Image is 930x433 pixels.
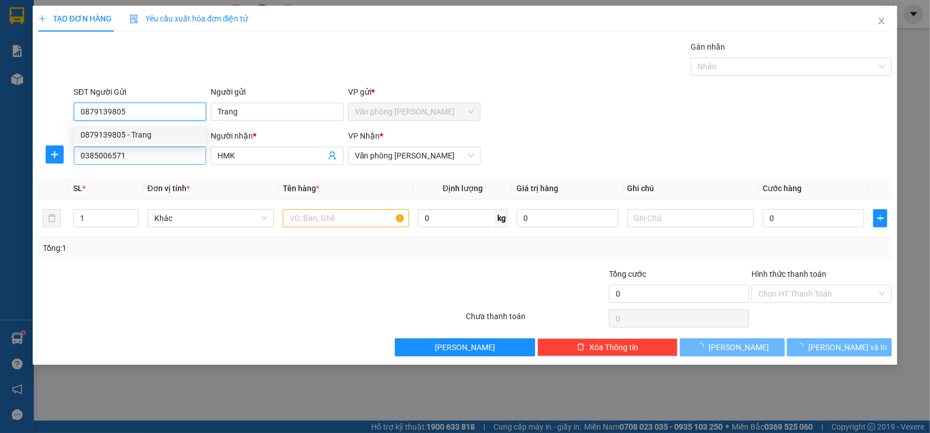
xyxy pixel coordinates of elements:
[283,184,319,193] span: Tên hàng
[517,184,558,193] span: Giá trị hàng
[609,269,646,279] span: Tổng cước
[130,14,248,23] span: Yêu cầu xuất hóa đơn điện tử
[154,210,267,227] span: Khác
[211,130,343,142] div: Người nhận
[43,209,61,227] button: delete
[355,103,474,120] span: Văn phòng Cao Thắng
[46,150,63,159] span: plus
[38,14,112,23] span: TẠO ĐƠN HÀNG
[696,343,709,351] span: loading
[130,15,139,24] img: icon
[43,242,359,254] div: Tổng: 1
[46,145,64,164] button: plus
[148,184,190,193] span: Đơn vị tính
[751,269,826,279] label: Hình thức thanh toán
[395,338,535,356] button: [PERSON_NAME]
[355,147,474,164] span: Văn phòng Vũ Linh
[283,209,409,227] input: VD: Bàn, Ghế
[623,178,758,200] th: Ghi chú
[328,151,337,160] span: user-add
[808,341,887,354] span: [PERSON_NAME] và In
[537,338,678,356] button: deleteXóa Thông tin
[5,25,215,82] li: E11, Đường số 8, Khu dân cư Nông [GEOGRAPHIC_DATA], Kv.[GEOGRAPHIC_DATA], [GEOGRAPHIC_DATA]
[589,341,638,354] span: Xóa Thông tin
[691,42,725,51] label: Gán nhãn
[796,343,808,351] span: loading
[873,209,887,227] button: plus
[517,209,618,227] input: 0
[577,343,585,352] span: delete
[874,214,887,223] span: plus
[73,184,82,193] span: SL
[65,27,74,36] span: environment
[877,16,886,25] span: close
[866,6,897,37] button: Close
[628,209,754,227] input: Ghi Chú
[5,83,14,92] span: phone
[465,310,607,330] div: Chưa thanh toán
[74,86,206,98] div: SĐT Người Gửi
[348,131,380,140] span: VP Nhận
[763,184,802,193] span: Cước hàng
[496,209,508,227] span: kg
[38,15,46,23] span: plus
[211,86,343,98] div: Người gửi
[443,184,483,193] span: Định lượng
[348,86,480,98] div: VP gửi
[680,338,785,356] button: [PERSON_NAME]
[709,341,769,354] span: [PERSON_NAME]
[74,126,206,144] div: 0879139805 - Trang
[787,338,892,356] button: [PERSON_NAME] và In
[81,129,199,141] div: 0879139805 - Trang
[5,5,61,61] img: logo.jpg
[65,7,159,21] b: [PERSON_NAME]
[435,341,495,354] span: [PERSON_NAME]
[5,81,215,95] li: 1900 8181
